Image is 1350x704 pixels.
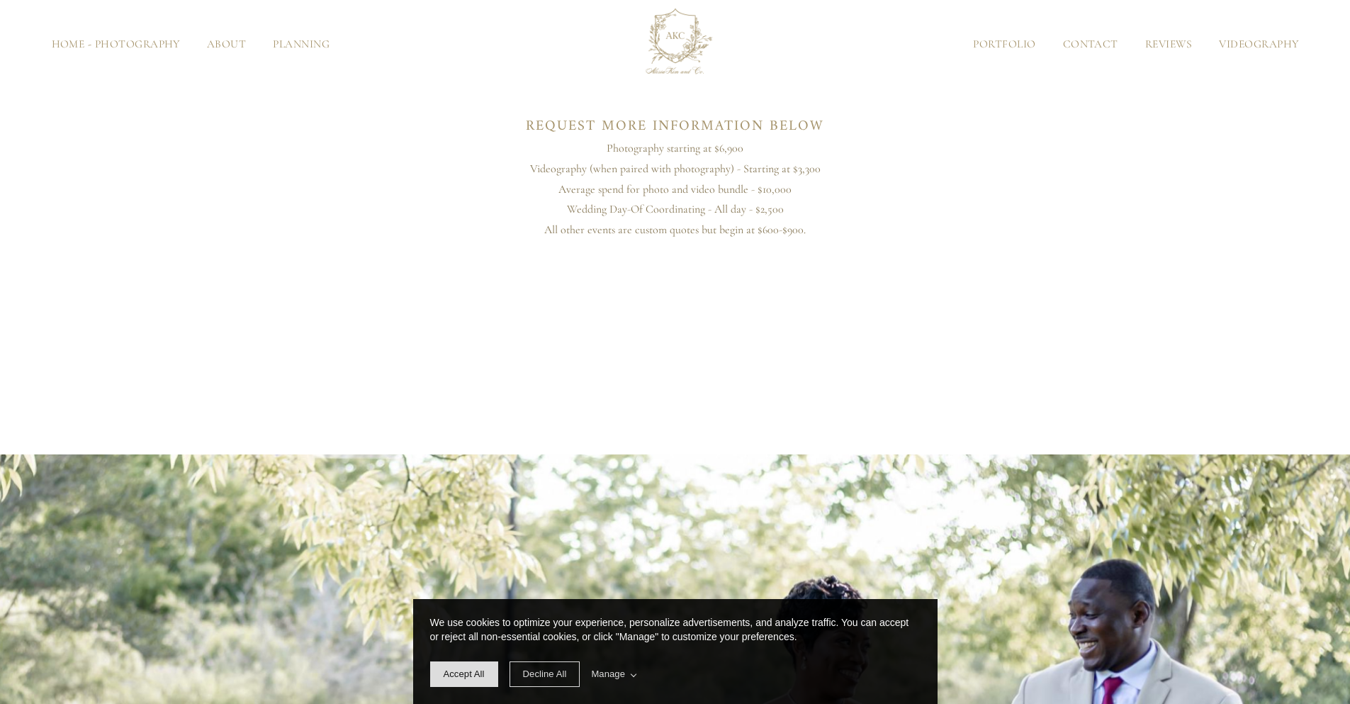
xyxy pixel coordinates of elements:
p: Videography (when paired with photography) - Starting at $3,300 [259,159,1092,179]
span: allow cookie message [430,661,498,687]
a: Contact [1050,39,1132,50]
p: All other events are custom quotes but begin at $600-$900. [259,220,1092,240]
a: Home - Photography [38,39,193,50]
img: AlesiaKim and Co. [636,6,714,84]
span: We use cookies to optimize your experience, personalize advertisements, and analyze traffic. You ... [430,617,909,642]
span: Accept All [444,669,485,679]
span: deny cookie message [510,661,580,687]
a: Portfolio [960,39,1049,50]
a: Reviews [1132,39,1205,50]
div: cookieconsent [413,599,938,704]
p: Photography starting at $6,900 [259,138,1092,159]
a: Planning [259,39,343,50]
a: Videography [1205,39,1312,50]
a: About [193,39,259,50]
h3: Request more information below [259,116,1092,138]
p: Wedding Day-Of Coordinating - All day - $2,500 [259,199,1092,220]
span: Manage [591,667,636,681]
span: Average spend for photo and video bundle - $10,000 [558,182,792,196]
span: Decline All [523,669,567,679]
